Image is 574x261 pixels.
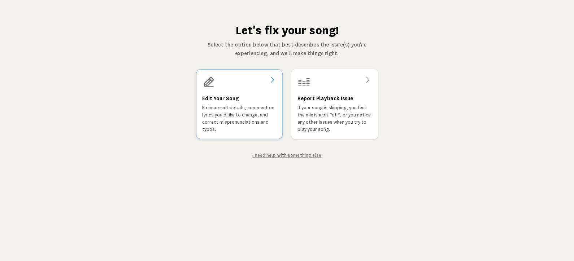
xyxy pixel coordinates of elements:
[297,104,372,133] p: If your song is skipping, you feel the mix is a bit “off”, or you notice any other issues when yo...
[202,94,239,103] h3: Edit Your Song
[202,104,277,133] p: Fix incorrect details, comment on lyrics you'd like to change, and correct mispronunciations and ...
[297,94,353,103] h3: Report Playback Issue
[195,40,379,58] p: Select the option below that best describes the issue(s) you're experiencing, and we'll make thin...
[196,69,283,139] a: Edit Your SongFix incorrect details, comment on lyrics you'd like to change, and correct mispronu...
[195,23,379,37] h1: Let's fix your song!
[252,153,321,158] a: I need help with something else
[291,69,378,139] a: Report Playback IssueIf your song is skipping, you feel the mix is a bit “off”, or you notice any...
